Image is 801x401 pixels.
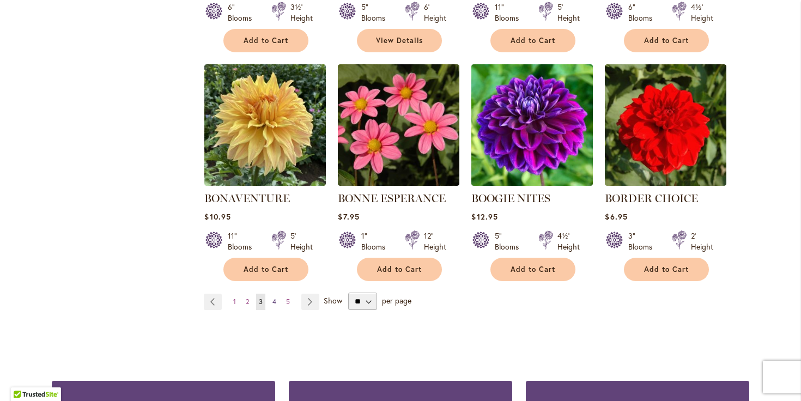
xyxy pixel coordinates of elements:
[338,64,459,186] img: BONNE ESPERANCE
[228,230,258,252] div: 11" Blooms
[290,2,313,23] div: 3½' Height
[290,230,313,252] div: 5' Height
[471,211,497,222] span: $12.95
[605,192,698,205] a: BORDER CHOICE
[471,192,550,205] a: BOOGIE NITES
[244,265,288,274] span: Add to Cart
[246,297,249,306] span: 2
[204,178,326,188] a: Bonaventure
[259,297,263,306] span: 3
[338,211,359,222] span: $7.95
[495,2,525,23] div: 11" Blooms
[605,178,726,188] a: BORDER CHOICE
[557,2,580,23] div: 5' Height
[644,36,689,45] span: Add to Cart
[605,64,726,186] img: BORDER CHOICE
[471,178,593,188] a: BOOGIE NITES
[283,294,293,310] a: 5
[691,230,713,252] div: 2' Height
[624,258,709,281] button: Add to Cart
[424,2,446,23] div: 6' Height
[490,258,575,281] button: Add to Cart
[243,294,252,310] a: 2
[471,64,593,186] img: BOOGIE NITES
[424,230,446,252] div: 12" Height
[204,64,326,186] img: Bonaventure
[691,2,713,23] div: 4½' Height
[286,297,290,306] span: 5
[644,265,689,274] span: Add to Cart
[338,178,459,188] a: BONNE ESPERANCE
[204,192,290,205] a: BONAVENTURE
[324,295,342,306] span: Show
[228,2,258,23] div: 6" Blooms
[223,29,308,52] button: Add to Cart
[495,230,525,252] div: 5" Blooms
[204,211,230,222] span: $10.95
[244,36,288,45] span: Add to Cart
[230,294,239,310] a: 1
[628,2,659,23] div: 6" Blooms
[357,258,442,281] button: Add to Cart
[223,258,308,281] button: Add to Cart
[377,265,422,274] span: Add to Cart
[511,265,555,274] span: Add to Cart
[8,362,39,393] iframe: Launch Accessibility Center
[233,297,236,306] span: 1
[557,230,580,252] div: 4½' Height
[624,29,709,52] button: Add to Cart
[272,297,276,306] span: 4
[511,36,555,45] span: Add to Cart
[361,2,392,23] div: 5" Blooms
[382,295,411,306] span: per page
[376,36,423,45] span: View Details
[270,294,279,310] a: 4
[605,211,627,222] span: $6.95
[361,230,392,252] div: 1" Blooms
[357,29,442,52] a: View Details
[490,29,575,52] button: Add to Cart
[338,192,446,205] a: BONNE ESPERANCE
[628,230,659,252] div: 3" Blooms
